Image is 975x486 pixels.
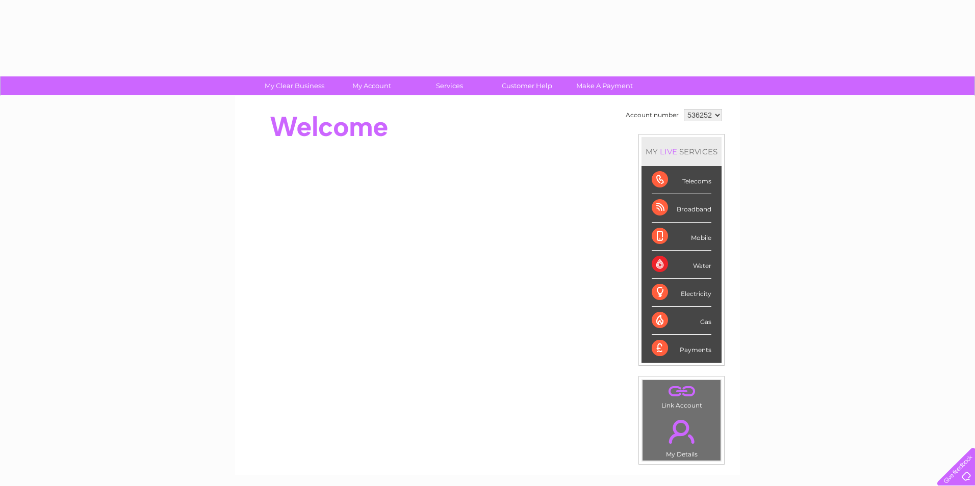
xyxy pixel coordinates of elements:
div: MY SERVICES [642,137,722,166]
a: Services [407,76,492,95]
a: . [645,414,718,449]
td: Account number [623,106,681,124]
td: My Details [642,411,721,461]
a: Customer Help [485,76,569,95]
div: Mobile [652,223,711,251]
div: LIVE [658,147,679,156]
div: Water [652,251,711,279]
div: Gas [652,307,711,335]
a: . [645,383,718,400]
div: Telecoms [652,166,711,194]
a: My Clear Business [252,76,337,95]
a: Make A Payment [562,76,647,95]
div: Electricity [652,279,711,307]
div: Broadband [652,194,711,222]
div: Payments [652,335,711,362]
a: My Account [330,76,414,95]
td: Link Account [642,380,721,412]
